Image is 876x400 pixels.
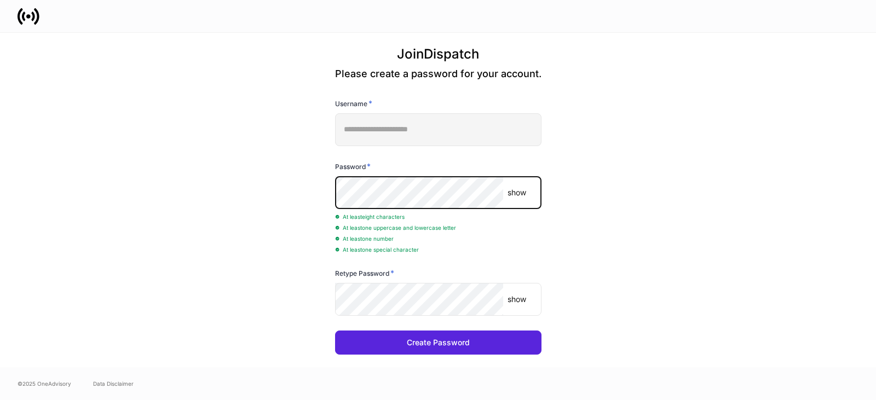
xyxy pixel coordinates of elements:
h6: Password [335,161,371,172]
button: Create Password [335,331,541,355]
h6: Username [335,98,372,109]
p: show [508,294,526,305]
h6: Retype Password [335,268,394,279]
span: At least one number [335,235,394,242]
p: show [508,187,526,198]
span: At least one uppercase and lowercase letter [335,224,456,231]
span: © 2025 OneAdvisory [18,379,71,388]
p: Please create a password for your account. [335,67,541,80]
span: At least one special character [335,246,419,253]
div: Create Password [407,339,470,346]
span: At least eight characters [335,213,405,220]
a: Data Disclaimer [93,379,134,388]
h3: Join Dispatch [335,45,541,67]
